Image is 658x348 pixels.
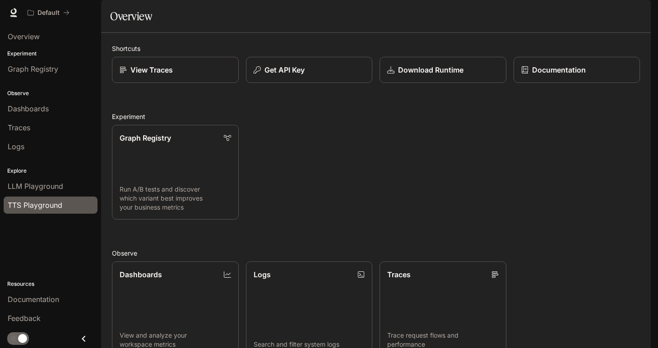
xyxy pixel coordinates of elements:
button: Get API Key [246,57,373,83]
h2: Shortcuts [112,44,640,53]
p: Dashboards [120,269,162,280]
button: All workspaces [23,4,74,22]
h1: Overview [110,7,152,25]
p: Default [37,9,60,17]
h2: Experiment [112,112,640,121]
p: View Traces [130,64,173,75]
h2: Observe [112,248,640,258]
a: Documentation [514,57,640,83]
a: View Traces [112,57,239,83]
a: Graph RegistryRun A/B tests and discover which variant best improves your business metrics [112,125,239,220]
p: Logs [254,269,271,280]
p: Download Runtime [398,64,463,75]
p: Run A/B tests and discover which variant best improves your business metrics [120,185,231,212]
p: Documentation [532,64,586,75]
p: Graph Registry [120,133,171,143]
p: Get API Key [264,64,305,75]
p: Traces [387,269,411,280]
a: Download Runtime [380,57,506,83]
